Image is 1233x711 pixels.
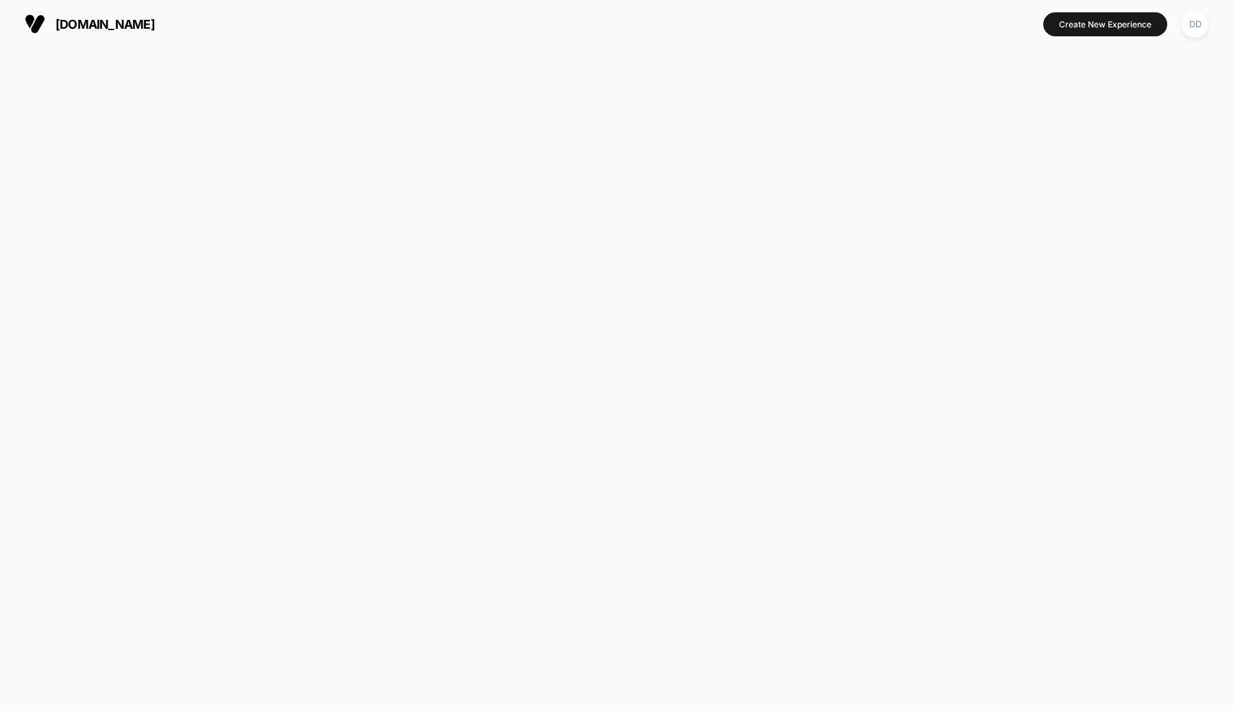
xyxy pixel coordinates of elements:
div: DD [1182,11,1208,38]
button: Create New Experience [1043,12,1167,36]
img: Visually logo [25,14,45,34]
span: [DOMAIN_NAME] [55,17,155,32]
button: [DOMAIN_NAME] [21,13,159,35]
button: DD [1178,10,1212,38]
